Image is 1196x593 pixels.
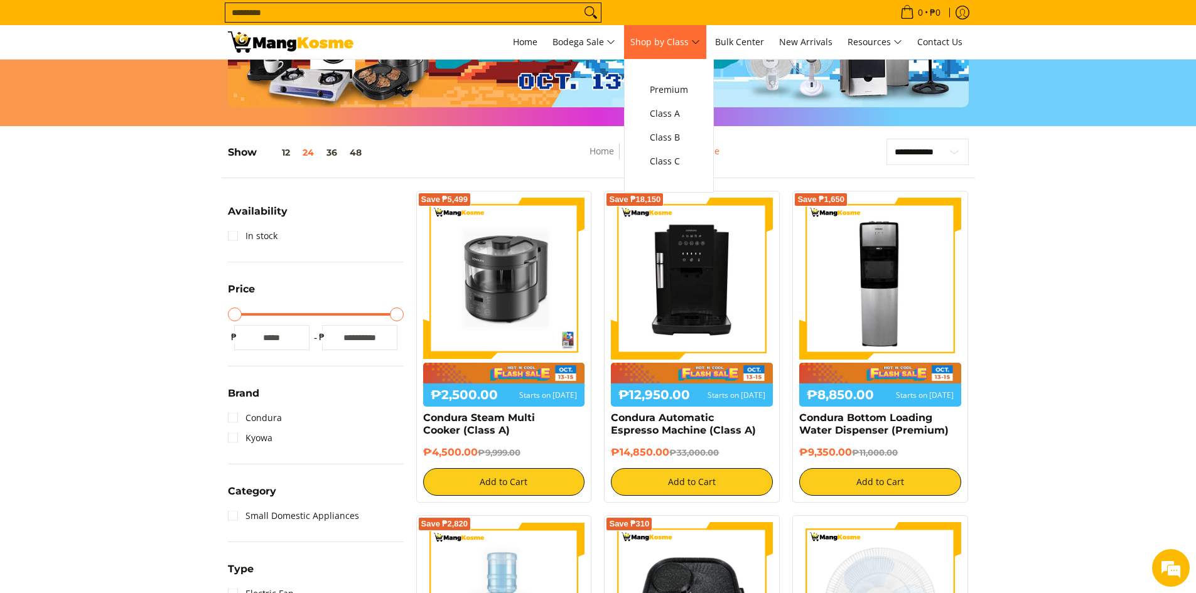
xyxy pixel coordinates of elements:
[611,198,773,360] img: Condura Automatic Espresso Machine (Class A)
[897,6,944,19] span: •
[507,25,544,59] a: Home
[644,102,694,126] a: Class A
[478,447,520,457] del: ₱9,999.00
[916,8,925,17] span: 0
[650,130,688,146] span: Class B
[779,36,832,48] span: New Arrivals
[911,25,969,59] a: Contact Us
[609,520,649,528] span: Save ₱310
[228,206,288,216] span: Availability
[852,447,898,457] del: ₱11,000.00
[228,284,255,304] summary: Open
[624,25,706,59] a: Shop by Class
[799,412,949,436] a: Condura Bottom Loading Water Dispenser (Premium)
[343,147,368,158] button: 48
[609,196,660,203] span: Save ₱18,150
[841,25,908,59] a: Resources
[611,468,773,496] button: Add to Cart
[366,25,969,59] nav: Main Menu
[552,35,615,50] span: Bodega Sale
[228,388,259,398] span: Brand
[513,36,537,48] span: Home
[228,486,276,496] span: Category
[228,564,254,584] summary: Open
[423,446,585,459] h6: ₱4,500.00
[228,486,276,506] summary: Open
[669,447,719,457] del: ₱33,000.00
[611,412,756,436] a: Condura Automatic Espresso Machine (Class A)
[228,564,254,574] span: Type
[546,25,622,59] a: Bodega Sale
[228,31,353,53] img: Hot N Cool: Mang Kosme MID-PAYDAY APPLIANCES SALE! l Mang Kosme
[650,82,688,98] span: Premium
[630,35,700,50] span: Shop by Class
[228,388,259,408] summary: Open
[650,106,688,122] span: Class A
[296,147,320,158] button: 24
[206,6,236,36] div: Minimize live chat window
[773,25,839,59] a: New Arrivals
[715,36,764,48] span: Bulk Center
[502,144,807,172] nav: Breadcrumbs
[421,520,468,528] span: Save ₱2,820
[316,331,328,343] span: ₱
[228,284,255,294] span: Price
[799,198,961,360] img: Condura Bottom Loading Water Dispenser (Premium)
[423,198,585,360] img: Condura Steam Multi Cooker (Class A)
[184,387,228,403] em: Submit
[799,468,961,496] button: Add to Cart
[228,506,359,526] a: Small Domestic Appliances
[709,25,770,59] a: Bulk Center
[320,147,343,158] button: 36
[799,446,961,459] h6: ₱9,350.00
[644,78,694,102] a: Premium
[581,3,601,22] button: Search
[644,126,694,149] a: Class B
[228,331,240,343] span: ₱
[797,196,844,203] span: Save ₱1,650
[650,154,688,169] span: Class C
[228,408,282,428] a: Condura
[917,36,962,48] span: Contact Us
[423,412,535,436] a: Condura Steam Multi Cooker (Class A)
[421,196,468,203] span: Save ₱5,499
[65,70,211,87] div: Leave a message
[644,149,694,173] a: Class C
[928,8,942,17] span: ₱0
[228,146,368,159] h5: Show
[590,145,614,157] a: Home
[257,147,296,158] button: 12
[228,206,288,226] summary: Open
[228,226,277,246] a: In stock
[6,343,239,387] textarea: Type your message and click 'Submit'
[26,158,219,285] span: We are offline. Please leave us a message.
[848,35,902,50] span: Resources
[611,446,773,459] h6: ₱14,850.00
[228,428,272,448] a: Kyowa
[423,468,585,496] button: Add to Cart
